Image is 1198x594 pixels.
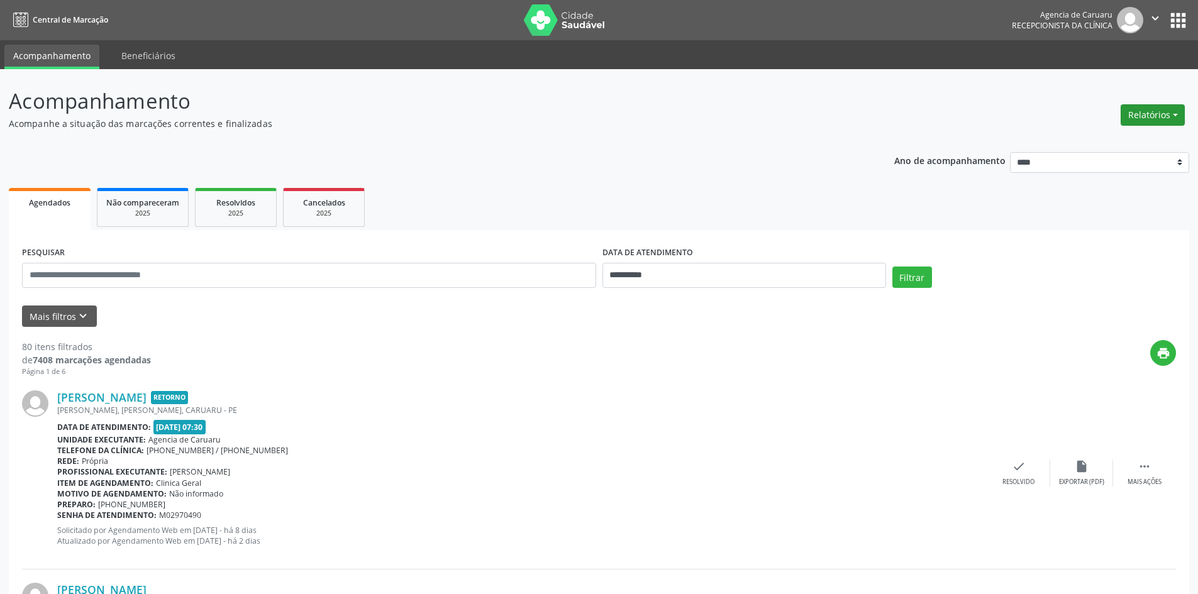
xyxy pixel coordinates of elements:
i: print [1156,346,1170,360]
span: [DATE] 07:30 [153,420,206,434]
b: Unidade executante: [57,434,146,445]
div: Página 1 de 6 [22,366,151,377]
div: Agencia de Caruaru [1012,9,1112,20]
i:  [1138,459,1151,473]
p: Acompanhamento [9,85,835,117]
a: [PERSON_NAME] [57,390,147,404]
span: Não compareceram [106,197,179,208]
div: 2025 [106,209,179,218]
button: print [1150,340,1176,366]
b: Senha de atendimento: [57,510,157,520]
span: Retorno [151,391,188,404]
a: Beneficiários [113,45,184,67]
span: [PHONE_NUMBER] / [PHONE_NUMBER] [147,445,288,456]
i: insert_drive_file [1075,459,1089,473]
label: DATA DE ATENDIMENTO [602,243,693,263]
div: 80 itens filtrados [22,340,151,353]
a: Acompanhamento [4,45,99,69]
b: Preparo: [57,499,96,510]
strong: 7408 marcações agendadas [33,354,151,366]
span: [PHONE_NUMBER] [98,499,165,510]
button: Relatórios [1121,104,1185,126]
b: Item de agendamento: [57,478,153,488]
b: Motivo de agendamento: [57,488,167,499]
p: Ano de acompanhamento [894,152,1006,168]
span: Não informado [169,488,223,499]
b: Profissional executante: [57,466,167,477]
span: [PERSON_NAME] [170,466,230,477]
div: Mais ações [1128,478,1162,487]
span: Agencia de Caruaru [148,434,221,445]
i: check [1012,459,1026,473]
span: Própria [82,456,108,466]
b: Telefone da clínica: [57,445,144,456]
span: M02970490 [159,510,201,520]
span: Cancelados [303,197,345,208]
button:  [1143,7,1167,33]
label: PESQUISAR [22,243,65,263]
span: Recepcionista da clínica [1012,20,1112,31]
button: Filtrar [892,267,932,288]
b: Data de atendimento: [57,422,151,432]
div: Resolvido [1002,478,1034,487]
i:  [1148,11,1162,25]
button: apps [1167,9,1189,31]
i: keyboard_arrow_down [76,309,90,323]
span: Clinica Geral [156,478,201,488]
div: 2025 [292,209,355,218]
div: Exportar (PDF) [1059,478,1104,487]
span: Central de Marcação [33,14,108,25]
div: [PERSON_NAME], [PERSON_NAME], CARUARU - PE [57,405,987,415]
img: img [1117,7,1143,33]
span: Resolvidos [216,197,255,208]
div: de [22,353,151,366]
b: Rede: [57,456,79,466]
a: Central de Marcação [9,9,108,30]
p: Acompanhe a situação das marcações correntes e finalizadas [9,117,835,130]
p: Solicitado por Agendamento Web em [DATE] - há 8 dias Atualizado por Agendamento Web em [DATE] - h... [57,525,987,546]
button: Mais filtroskeyboard_arrow_down [22,305,97,327]
img: img [22,390,48,417]
span: Agendados [29,197,70,208]
div: 2025 [204,209,267,218]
